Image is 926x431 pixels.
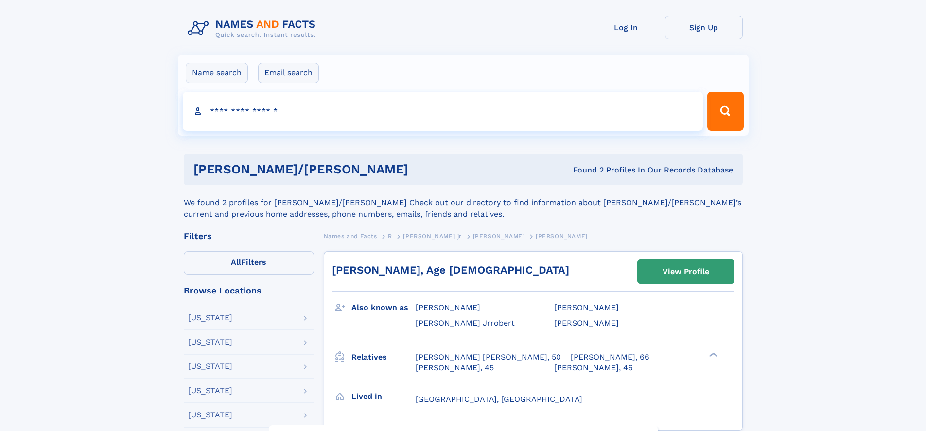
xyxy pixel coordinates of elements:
[554,362,633,373] a: [PERSON_NAME], 46
[388,230,392,242] a: R
[186,63,248,83] label: Name search
[188,338,232,346] div: [US_STATE]
[184,185,743,220] div: We found 2 profiles for [PERSON_NAME]/[PERSON_NAME] Check out our directory to find information a...
[184,16,324,42] img: Logo Names and Facts
[536,233,588,240] span: [PERSON_NAME]
[638,260,734,283] a: View Profile
[587,16,665,39] a: Log In
[184,251,314,275] label: Filters
[416,352,561,362] a: [PERSON_NAME] [PERSON_NAME], 50
[188,362,232,370] div: [US_STATE]
[707,351,718,358] div: ❯
[403,233,462,240] span: [PERSON_NAME] jr
[707,92,743,131] button: Search Button
[184,232,314,241] div: Filters
[663,260,709,283] div: View Profile
[351,299,416,316] h3: Also known as
[351,349,416,365] h3: Relatives
[416,318,515,328] span: [PERSON_NAME] Jrrobert
[416,395,582,404] span: [GEOGRAPHIC_DATA], [GEOGRAPHIC_DATA]
[351,388,416,405] h3: Lived in
[388,233,392,240] span: R
[188,411,232,419] div: [US_STATE]
[188,387,232,395] div: [US_STATE]
[473,230,525,242] a: [PERSON_NAME]
[490,165,733,175] div: Found 2 Profiles In Our Records Database
[403,230,462,242] a: [PERSON_NAME] jr
[184,286,314,295] div: Browse Locations
[416,362,494,373] a: [PERSON_NAME], 45
[571,352,649,362] a: [PERSON_NAME], 66
[473,233,525,240] span: [PERSON_NAME]
[554,318,619,328] span: [PERSON_NAME]
[416,303,480,312] span: [PERSON_NAME]
[231,258,241,267] span: All
[188,314,232,322] div: [US_STATE]
[183,92,703,131] input: search input
[332,264,569,276] a: [PERSON_NAME], Age [DEMOGRAPHIC_DATA]
[258,63,319,83] label: Email search
[324,230,377,242] a: Names and Facts
[665,16,743,39] a: Sign Up
[554,303,619,312] span: [PERSON_NAME]
[193,163,491,175] h1: [PERSON_NAME]/[PERSON_NAME]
